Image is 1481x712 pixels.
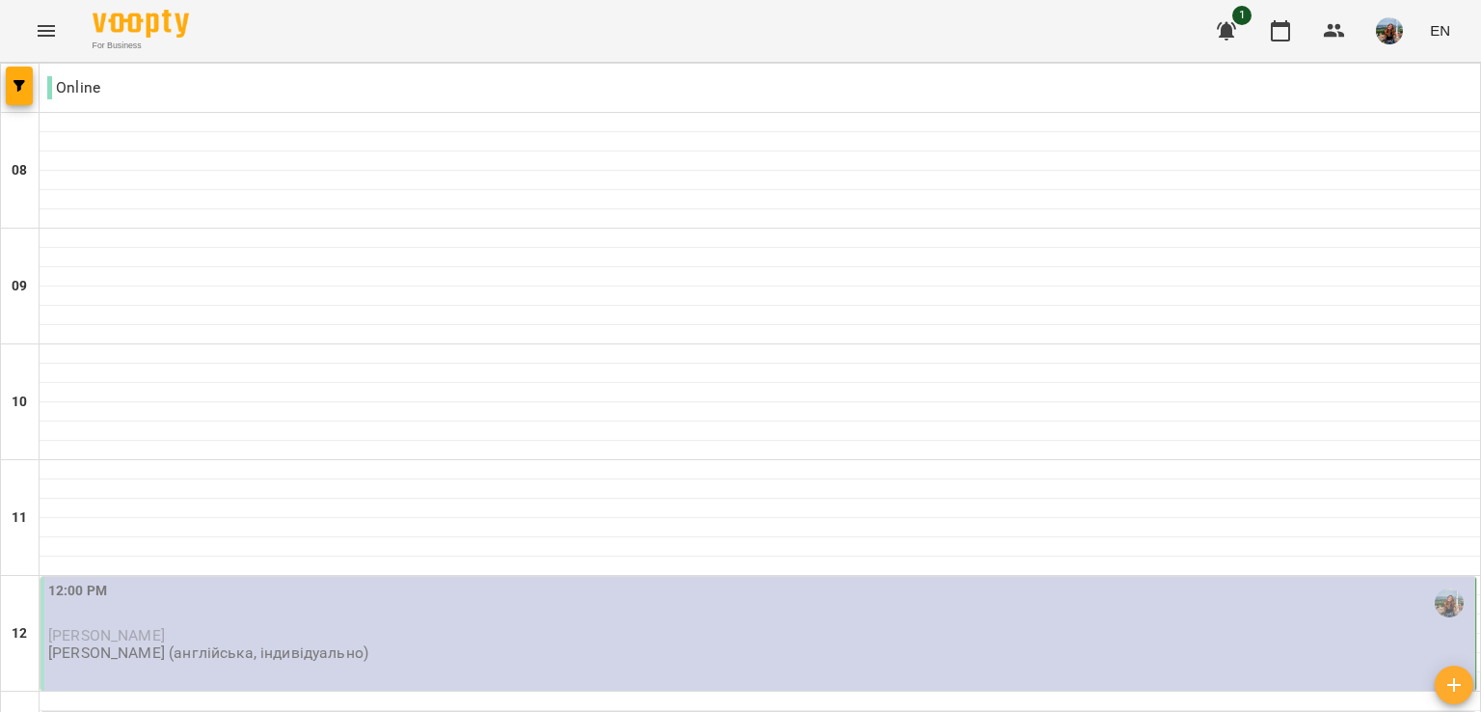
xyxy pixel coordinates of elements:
[93,40,189,52] span: For Business
[12,507,27,529] h6: 11
[1232,6,1252,25] span: 1
[12,392,27,413] h6: 10
[1435,666,1473,704] button: Add lesson
[23,8,69,54] button: Menu
[48,626,165,644] span: [PERSON_NAME]
[47,76,100,99] p: Online
[1430,20,1450,41] span: EN
[1422,13,1458,48] button: EN
[1376,17,1403,44] img: fade860515acdeec7c3b3e8f399b7c1b.jpg
[48,581,107,602] label: 12:00 PM
[1435,589,1464,617] img: Лебеденко Катерина (а)
[93,10,189,38] img: Voopty Logo
[12,160,27,181] h6: 08
[12,623,27,644] h6: 12
[48,644,368,661] p: [PERSON_NAME] (англійська, індивідуально)
[12,276,27,297] h6: 09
